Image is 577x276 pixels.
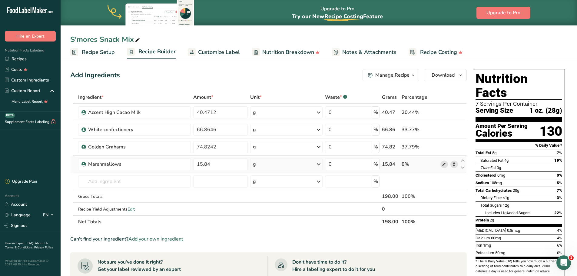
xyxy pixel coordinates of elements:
span: 5% [557,181,562,185]
a: Hire an Expert . [5,241,26,245]
div: Amount Per Serving [476,123,528,129]
span: 5g [492,151,496,155]
input: Add Ingredient [78,175,191,188]
span: 7% [557,151,562,155]
span: 1 [569,255,574,260]
span: 105mg [490,181,502,185]
span: Download [432,71,455,79]
span: 19% [554,158,562,163]
span: 4g [504,158,509,163]
a: Recipe Costing [409,45,463,59]
button: Upgrade to Pro [476,7,530,19]
span: Recipe Builder [138,48,176,56]
span: 6% [557,243,562,248]
div: 20.44% [402,109,438,116]
section: % Daily Value * [476,142,562,149]
div: 15.84 [382,161,399,168]
span: Grams [382,94,397,101]
span: 1mg [483,243,491,248]
div: g [253,109,256,116]
a: Nutrition Breakdown [252,45,320,59]
span: Cholesterol [476,173,496,178]
span: Recipe Costing [420,48,457,56]
div: g [253,143,256,151]
a: Privacy Policy [34,245,53,250]
span: Protein [476,218,489,222]
div: 40.47 [382,109,399,116]
span: 4% [557,228,562,233]
span: Percentage [402,94,427,101]
div: Marshmallows [88,161,164,168]
div: Accent High Cacao Milk [88,109,164,116]
span: Calcium [476,236,490,240]
span: 60mg [491,236,501,240]
div: Upgrade to Pro [292,0,383,25]
span: Add your own ingredient [128,235,183,243]
span: [MEDICAL_DATA] [476,228,506,233]
div: 8% [402,161,438,168]
div: Add Ingredients [70,70,120,80]
i: Trans [480,165,490,170]
div: S'mores Snack Mix [70,34,141,45]
button: Download [424,69,467,81]
div: 100% [402,193,438,200]
span: 0g [497,165,501,170]
span: Total Carbohydrates [476,188,512,193]
span: Recipe Setup [82,48,115,56]
div: g [253,161,256,168]
div: Waste [325,94,347,101]
button: Manage Recipe [363,69,419,81]
div: 130 [539,123,562,139]
span: Upgrade to Pro [486,9,520,16]
span: Unit [250,94,262,101]
span: 20g [513,188,519,193]
div: Custom Report [5,88,40,94]
span: <1g [503,195,509,200]
div: 0 [382,205,399,213]
div: 33.77% [402,126,438,133]
a: Terms & Conditions . [5,245,34,250]
div: Upgrade Plan [5,179,37,185]
span: Notes & Attachments [342,48,396,56]
span: 4% [557,236,562,240]
div: 37.79% [402,143,438,151]
a: Notes & Attachments [332,45,396,59]
div: g [253,178,256,185]
div: White confectionery [88,126,164,133]
a: FAQ . [28,241,35,245]
span: Total Sugars [480,203,502,208]
div: Not sure you've done it right? Get your label reviewed by an expert [98,258,181,273]
div: Can't find your ingredient? [70,235,467,243]
div: BETA [5,113,15,118]
span: 0.8mcg [507,228,520,233]
th: 198.00 [381,215,400,228]
span: Includes Added Sugars [485,211,531,215]
a: Recipe Setup [70,45,115,59]
span: Customize Label [198,48,240,56]
div: 7 Servings Per Container [476,101,562,107]
span: Sodium [476,181,489,185]
span: 11g [500,211,506,215]
div: 74.82 [382,143,399,151]
span: 3% [557,195,562,200]
span: 2g [490,218,494,222]
span: Amount [193,94,213,101]
span: 50mg [495,251,505,255]
div: Recipe Yield Adjustments [78,206,191,212]
div: Calories [476,129,528,138]
span: Fat [480,165,496,170]
span: Nutrition Breakdown [262,48,314,56]
span: 0mg [497,173,505,178]
span: 0% [557,173,562,178]
div: 66.86 [382,126,399,133]
div: 198.00 [382,193,399,200]
span: Saturated Fat [480,158,503,163]
div: Gross Totals [78,193,191,200]
div: g [253,126,256,133]
h1: Nutrition Facts [476,72,562,100]
span: Recipe Costing [324,13,363,20]
span: 1 oz. (28g) [529,107,562,115]
div: EN [43,211,56,219]
th: 100% [400,215,439,228]
a: Language [5,210,31,220]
